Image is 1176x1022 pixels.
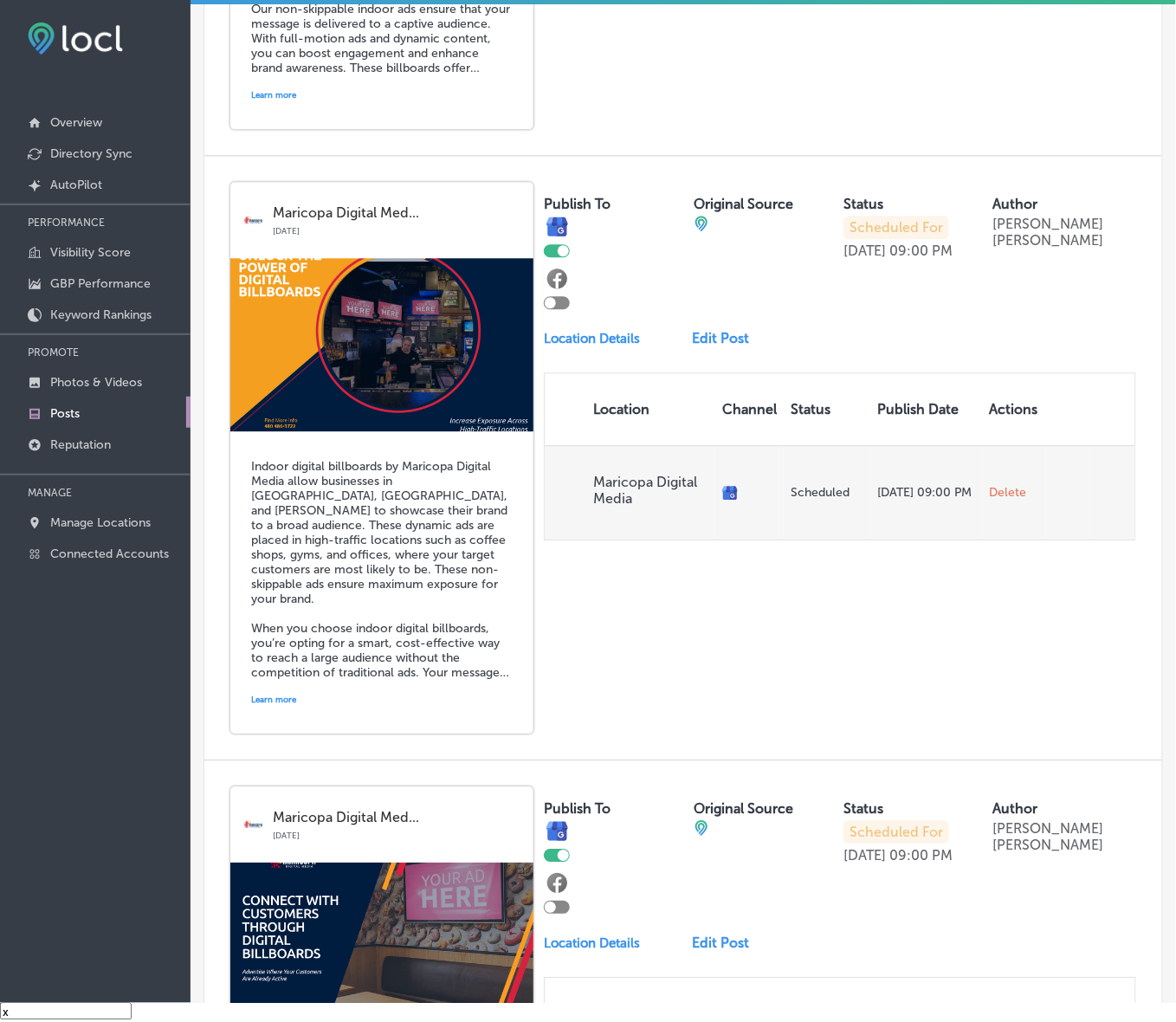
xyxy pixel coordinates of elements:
[544,331,640,346] p: Location Details
[242,209,264,230] img: logo
[544,800,611,817] label: Publish To
[273,825,521,841] p: [DATE]
[544,935,640,951] p: Location Details
[50,276,151,291] p: GBP Performance
[694,800,793,817] label: Original Source
[242,813,264,835] img: logo
[993,800,1038,817] label: Author
[50,307,152,322] p: Keyword Rankings
[843,243,886,259] p: [DATE]
[50,245,131,260] p: Visibility Score
[993,820,1136,853] p: [PERSON_NAME] [PERSON_NAME]
[273,221,521,236] p: [DATE]
[843,196,883,212] label: Status
[50,115,102,130] p: Overview
[50,547,169,561] p: Connected Accounts
[843,820,949,844] p: Scheduled For
[694,196,793,212] label: Original Source
[843,216,949,239] p: Scheduled For
[273,205,521,221] p: Maricopa Digital Med...
[692,935,759,951] a: Edit Post
[694,820,709,836] img: cba84b02adce74ede1fb4a8549a95eca.png
[28,23,123,55] img: fda3e92497d09a02dc62c9cd864e3231.png
[692,330,759,346] a: Edit Post
[791,485,863,500] p: Scheduled
[983,373,1045,445] th: Actions
[593,474,708,507] p: Maricopa Digital Media
[50,406,80,421] p: Posts
[50,515,151,530] p: Manage Locations
[251,459,513,680] h5: Indoor digital billboards by Maricopa Digital Media allow businesses in [GEOGRAPHIC_DATA], [GEOGR...
[993,196,1038,212] label: Author
[843,847,886,864] p: [DATE]
[990,485,1027,501] span: Delete
[50,178,102,192] p: AutoPilot
[50,146,132,161] p: Directory Sync
[545,373,715,445] th: Location
[230,258,533,431] img: 13be75d9-1840-4ad8-bad4-6f7055b0fca0Maricopa-Digital-Media-17-6.png
[544,196,611,212] label: Publish To
[889,847,953,864] p: 09:00 PM
[50,375,142,390] p: Photos & Videos
[843,800,883,817] label: Status
[273,810,521,825] p: Maricopa Digital Med...
[784,373,870,445] th: Status
[694,216,709,231] img: cba84b02adce74ede1fb4a8549a95eca.png
[889,243,953,259] p: 09:00 PM
[993,216,1136,249] p: [PERSON_NAME] [PERSON_NAME]
[715,373,784,445] th: Channel
[870,373,982,445] th: Publish Date
[50,437,111,452] p: Reputation
[877,485,975,500] p: [DATE] 09:00 PM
